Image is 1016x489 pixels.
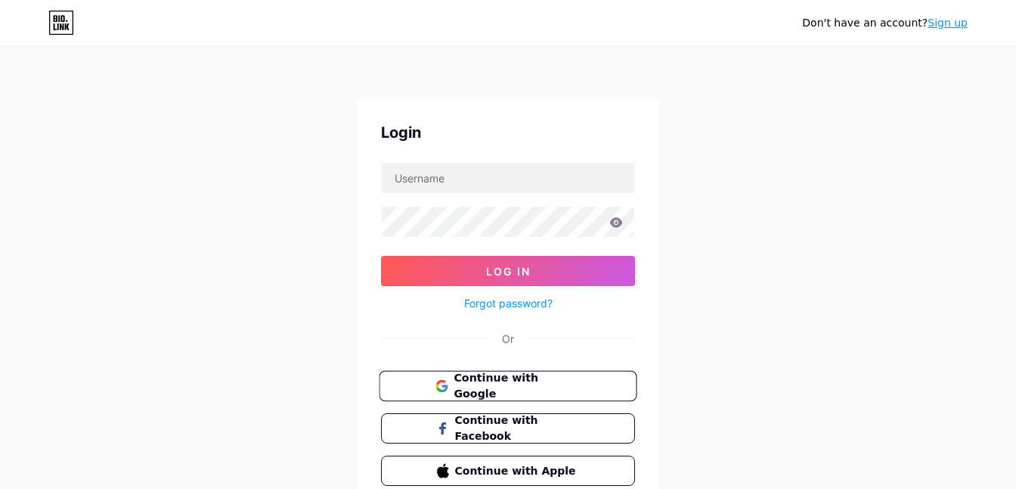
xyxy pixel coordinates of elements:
[381,413,635,444] button: Continue with Facebook
[455,413,580,444] span: Continue with Facebook
[455,463,580,479] span: Continue with Apple
[454,370,580,403] span: Continue with Google
[381,371,635,401] a: Continue with Google
[464,295,553,311] a: Forgot password?
[382,163,634,193] input: Username
[381,456,635,486] button: Continue with Apple
[928,17,968,29] a: Sign up
[379,371,637,402] button: Continue with Google
[381,256,635,286] button: Log In
[502,331,514,347] div: Or
[802,15,968,31] div: Don't have an account?
[381,121,635,144] div: Login
[486,265,531,278] span: Log In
